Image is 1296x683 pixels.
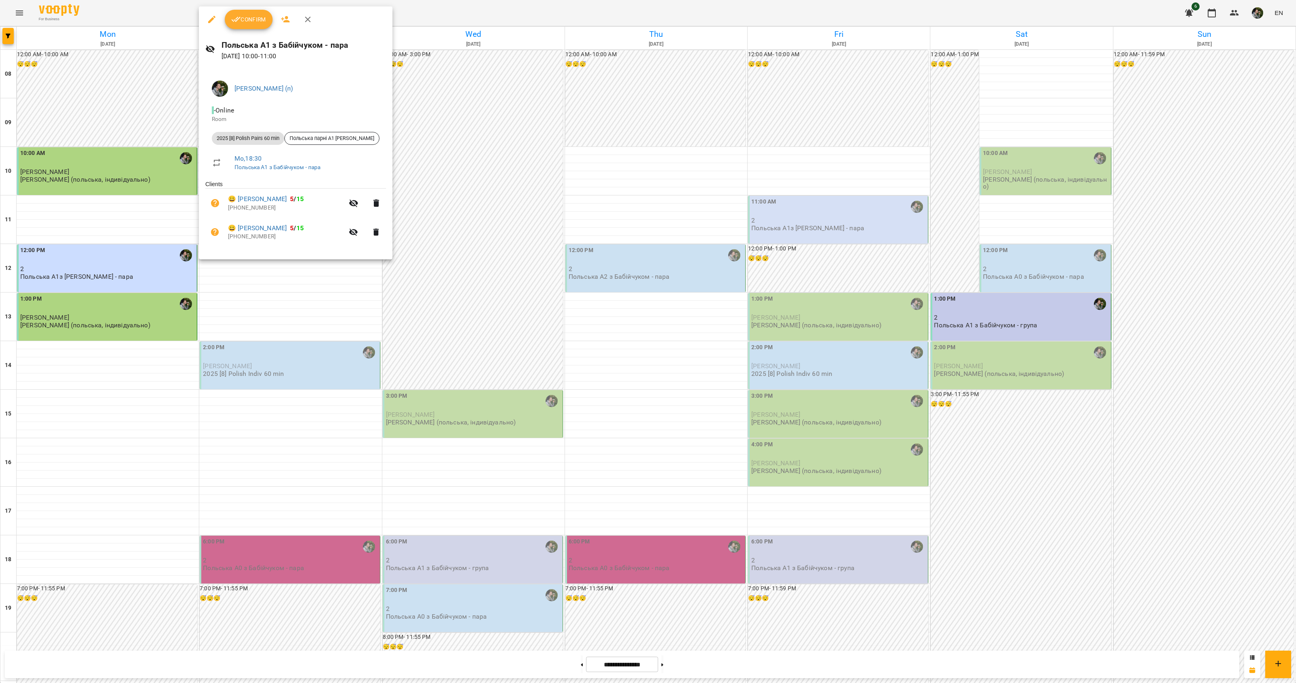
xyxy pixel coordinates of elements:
[290,195,304,203] b: /
[205,180,386,249] ul: Clients
[222,39,386,51] h6: Польська А1 з Бабійчуком - пара
[228,194,287,204] a: 😀 [PERSON_NAME]
[212,106,236,114] span: - Online
[212,115,379,123] p: Room
[231,15,266,24] span: Confirm
[212,81,228,97] img: 70cfbdc3d9a863d38abe8aa8a76b24f3.JPG
[290,224,304,232] b: /
[290,195,294,203] span: 5
[212,135,284,142] span: 2025 [8] Polish Pairs 60 min
[228,233,344,241] p: [PHONE_NUMBER]
[285,135,379,142] span: Польська парні А1 [PERSON_NAME]
[234,155,262,162] a: Mo , 18:30
[234,85,293,92] a: [PERSON_NAME] (п)
[234,164,321,170] a: Польська А1 з Бабійчуком - пара
[205,193,225,213] button: Unpaid. Bill the attendance?
[228,204,344,212] p: [PHONE_NUMBER]
[296,195,304,203] span: 15
[205,223,225,242] button: Unpaid. Bill the attendance?
[228,223,287,233] a: 😀 [PERSON_NAME]
[225,10,273,29] button: Confirm
[222,51,386,61] p: [DATE] 10:00 - 11:00
[290,224,294,232] span: 5
[284,132,379,145] div: Польська парні А1 [PERSON_NAME]
[296,224,304,232] span: 15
